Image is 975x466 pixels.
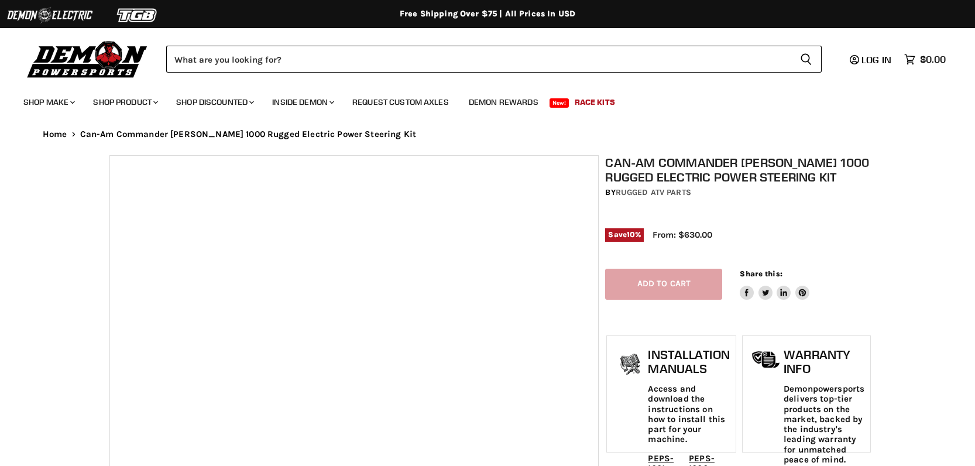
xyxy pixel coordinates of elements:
a: Race Kits [566,90,624,114]
p: Demonpowersports delivers top-tier products on the market, backed by the industry's leading warra... [784,384,864,465]
span: New! [550,98,569,108]
aside: Share this: [740,269,809,300]
div: by [605,186,872,199]
img: warranty-icon.png [751,351,781,369]
span: Save % [605,228,644,241]
a: Log in [844,54,898,65]
img: install_manual-icon.png [616,351,645,380]
a: Shop Make [15,90,82,114]
a: Rugged ATV Parts [616,187,691,197]
a: Request Custom Axles [344,90,458,114]
span: Can-Am Commander [PERSON_NAME] 1000 Rugged Electric Power Steering Kit [80,129,417,139]
form: Product [166,46,822,73]
span: Share this: [740,269,782,278]
img: Demon Electric Logo 2 [6,4,94,26]
h1: Warranty Info [784,348,864,375]
p: Access and download the instructions on how to install this part for your machine. [648,384,729,445]
span: From: $630.00 [653,229,712,240]
span: $0.00 [920,54,946,65]
a: Inside Demon [263,90,341,114]
img: TGB Logo 2 [94,4,181,26]
nav: Breadcrumbs [19,129,956,139]
div: Free Shipping Over $75 | All Prices In USD [19,9,956,19]
h1: Can-Am Commander [PERSON_NAME] 1000 Rugged Electric Power Steering Kit [605,155,872,184]
button: Search [791,46,822,73]
input: Search [166,46,791,73]
img: Demon Powersports [23,38,152,80]
a: Shop Product [84,90,165,114]
span: Log in [861,54,891,66]
a: Home [43,129,67,139]
h1: Installation Manuals [648,348,729,375]
ul: Main menu [15,85,943,114]
span: 10 [627,230,635,239]
a: $0.00 [898,51,952,68]
a: Shop Discounted [167,90,261,114]
a: Demon Rewards [460,90,547,114]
